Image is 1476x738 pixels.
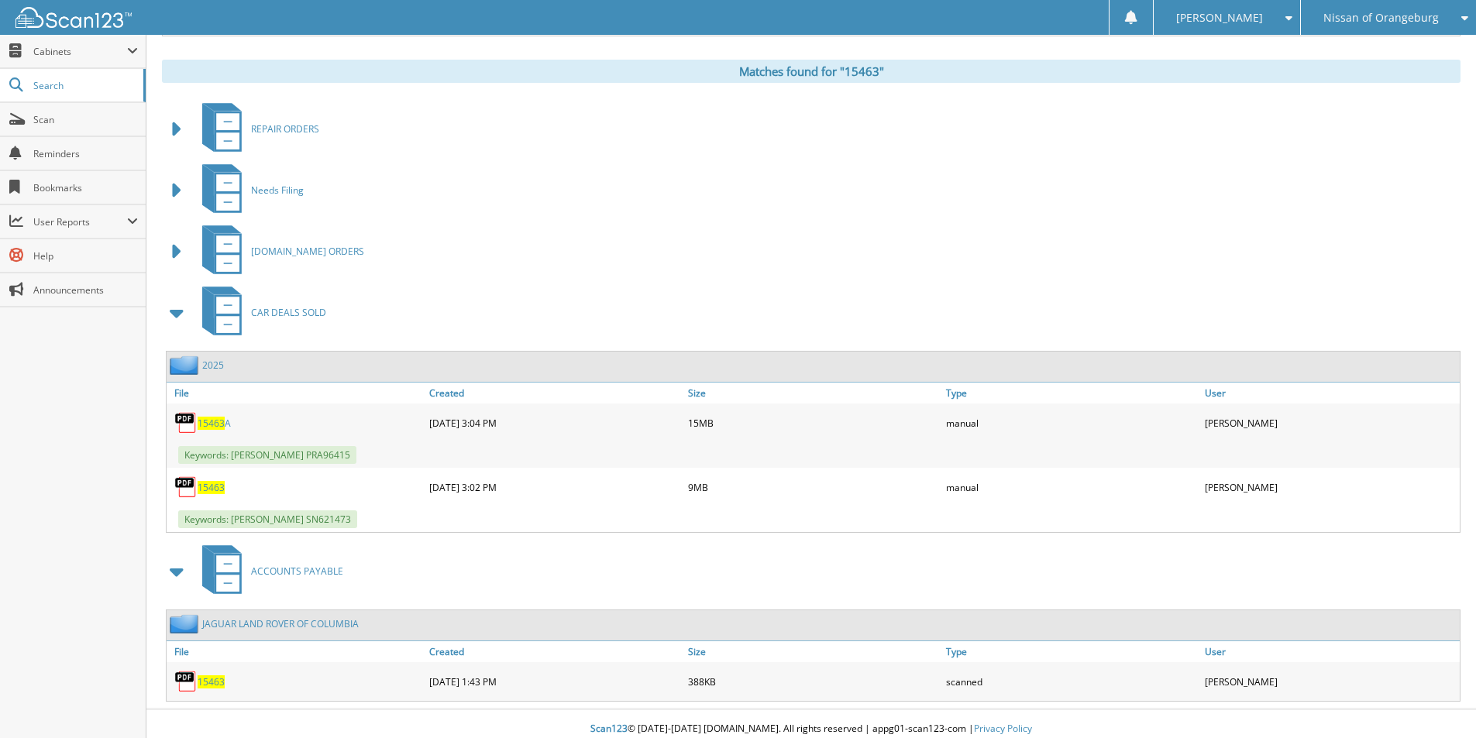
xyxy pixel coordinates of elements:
[178,510,357,528] span: Keywords: [PERSON_NAME] SN621473
[193,160,304,221] a: Needs Filing
[33,45,127,58] span: Cabinets
[198,675,225,688] a: 15463
[170,614,202,633] img: folder2.png
[684,472,943,503] div: 9MB
[942,641,1201,662] a: Type
[167,641,425,662] a: File
[198,417,225,430] span: 15463
[33,79,136,92] span: Search
[590,722,628,735] span: Scan123
[174,670,198,693] img: PDF.png
[251,184,304,197] span: Needs Filing
[33,181,138,194] span: Bookmarks
[1201,383,1460,403] a: User
[33,283,138,297] span: Announcements
[1176,13,1263,22] span: [PERSON_NAME]
[193,221,364,282] a: [DOMAIN_NAME] ORDERS
[162,60,1461,83] div: Matches found for "15463"
[33,215,127,228] span: User Reports
[425,472,684,503] div: [DATE] 3:02 PM
[15,7,132,28] img: scan123-logo-white.svg
[251,306,326,319] span: CAR DEALS SOLD
[425,666,684,697] div: [DATE] 1:43 PM
[251,565,343,578] span: ACCOUNTS PAYABLE
[167,383,425,403] a: File
[942,407,1201,438] div: manual
[178,446,356,464] span: Keywords: [PERSON_NAME] PRA96415
[1201,407,1460,438] div: [PERSON_NAME]
[1399,664,1476,738] iframe: Chat Widget
[684,641,943,662] a: Size
[198,417,231,430] a: 15463A
[425,383,684,403] a: Created
[425,407,684,438] div: [DATE] 3:04 PM
[425,641,684,662] a: Created
[251,122,319,136] span: REPAIR ORDERS
[684,666,943,697] div: 388KB
[1201,666,1460,697] div: [PERSON_NAME]
[942,666,1201,697] div: scanned
[942,472,1201,503] div: manual
[33,147,138,160] span: Reminders
[202,617,359,630] a: JAGUAR LAND ROVER OF COLUMBIA
[174,411,198,434] img: PDF.png
[684,407,943,438] div: 15MB
[170,355,202,375] img: folder2.png
[684,383,943,403] a: Size
[193,282,326,343] a: CAR DEALS SOLD
[974,722,1032,735] a: Privacy Policy
[942,383,1201,403] a: Type
[202,359,224,372] a: 2025
[1323,13,1439,22] span: Nissan of Orangeburg
[174,475,198,499] img: PDF.png
[251,245,364,258] span: [DOMAIN_NAME] ORDERS
[1201,641,1460,662] a: User
[33,249,138,263] span: Help
[198,481,225,494] a: 15463
[1201,472,1460,503] div: [PERSON_NAME]
[33,113,138,126] span: Scan
[193,541,343,602] a: ACCOUNTS PAYABLE
[193,98,319,160] a: REPAIR ORDERS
